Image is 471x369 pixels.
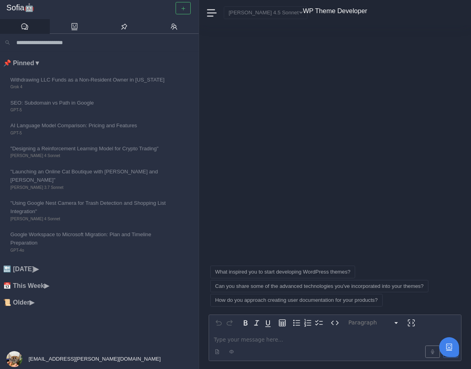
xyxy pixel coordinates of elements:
[210,266,355,278] button: What inspired you to start developing WordPress themes?
[10,99,170,107] span: SEO: Subdomain vs Path in Google
[302,317,313,328] button: Numbered list
[10,144,170,153] span: "Designing a Reinforcement Learning Model for Crypto Trading"
[210,294,383,306] button: How do you approach creating user documentation for your products?
[262,317,274,328] button: Underline
[3,58,199,68] li: 📌 Pinned ▼
[3,281,199,291] li: 📅 This Week ▶
[345,317,403,328] button: Block type
[27,356,161,362] span: [EMAIL_ADDRESS][PERSON_NAME][DOMAIN_NAME]
[13,37,194,48] input: Search conversations
[10,216,170,222] span: [PERSON_NAME] 4 Sonnet
[6,3,192,13] a: Sofia🤖
[10,184,170,191] span: [PERSON_NAME] 3.7 Sonnet
[209,331,461,361] div: editable markdown
[10,199,170,216] span: "Using Google Nest Camera for Trash Detection and Shopping List Integration"
[329,317,340,328] button: Inline code format
[10,130,170,136] span: GPT-5
[240,317,251,328] button: Bold
[10,230,170,247] span: Google Workspace to Microsoft Migration: Plan and Timeline Preparation
[10,167,170,184] span: "Launching an Online Cat Boutique with [PERSON_NAME] and [PERSON_NAME]"
[10,121,170,130] span: AI Language Model Comparison: Pricing and Features
[10,76,170,84] span: Withdrawing LLC Funds as a Non-Resident Owner in [US_STATE]
[210,280,428,292] button: Can you share some of the advanced technologies you've incorporated into your themes?
[10,107,170,113] span: GPT-5
[10,84,170,90] span: Grok 4
[313,317,324,328] button: Check list
[3,297,199,308] li: 📜 Older ▶
[303,7,367,15] h4: WP Theme Developer
[251,317,262,328] button: Italic
[10,247,170,254] span: GPT-4o
[291,317,324,328] div: toggle group
[10,153,170,159] span: [PERSON_NAME] 4 Sonnet
[291,317,302,328] button: Bulleted list
[3,264,199,274] li: 🔙 [DATE] ▶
